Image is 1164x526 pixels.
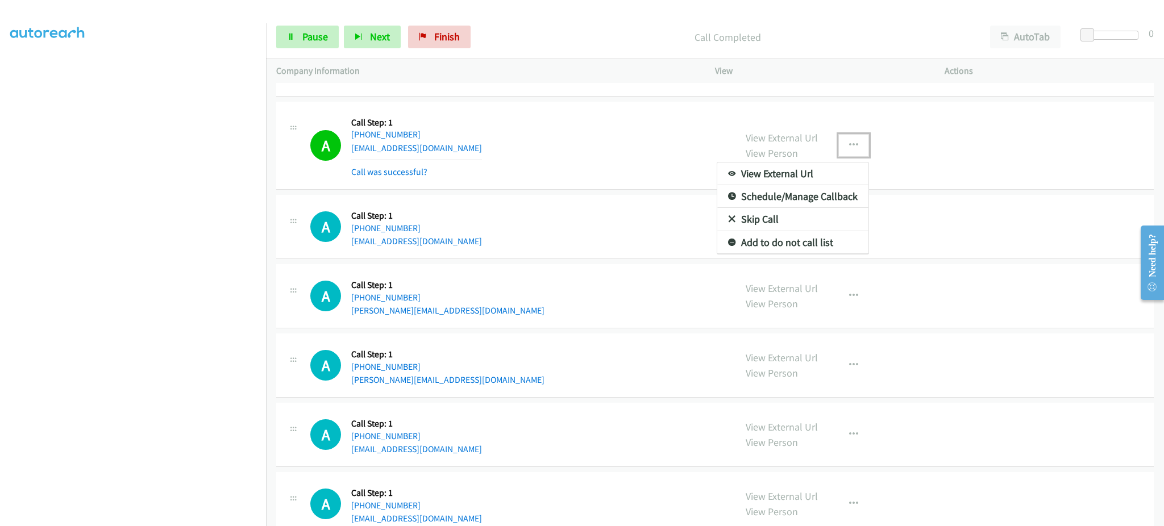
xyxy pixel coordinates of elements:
[717,208,868,231] a: Skip Call
[310,350,341,381] div: The call is yet to be attempted
[310,419,341,450] div: The call is yet to be attempted
[310,419,341,450] h1: A
[310,489,341,519] div: The call is yet to be attempted
[717,162,868,185] a: View External Url
[310,350,341,381] h1: A
[310,281,341,311] div: The call is yet to be attempted
[310,211,341,242] div: The call is yet to be attempted
[310,489,341,519] h1: A
[717,185,868,208] a: Schedule/Manage Callback
[310,211,341,242] h1: A
[1132,218,1164,308] iframe: Resource Center
[717,231,868,254] a: Add to do not call list
[310,281,341,311] h1: A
